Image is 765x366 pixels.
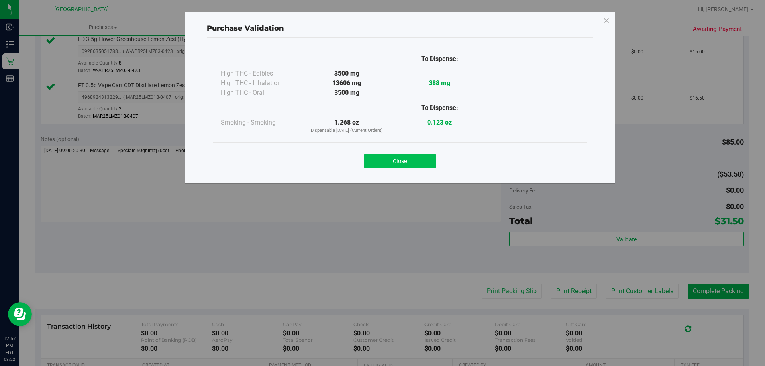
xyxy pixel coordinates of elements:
[221,118,300,127] div: Smoking - Smoking
[393,103,486,113] div: To Dispense:
[300,78,393,88] div: 13606 mg
[221,88,300,98] div: High THC - Oral
[221,69,300,78] div: High THC - Edibles
[364,154,436,168] button: Close
[300,118,393,134] div: 1.268 oz
[393,54,486,64] div: To Dispense:
[300,88,393,98] div: 3500 mg
[300,127,393,134] p: Dispensable [DATE] (Current Orders)
[8,302,32,326] iframe: Resource center
[300,69,393,78] div: 3500 mg
[427,119,452,126] strong: 0.123 oz
[221,78,300,88] div: High THC - Inhalation
[207,24,284,33] span: Purchase Validation
[429,79,450,87] strong: 388 mg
